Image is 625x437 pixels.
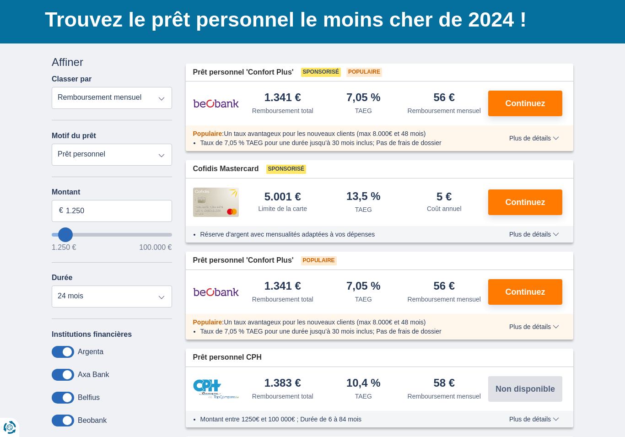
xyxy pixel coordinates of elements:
li: Réserve d'argent avec mensualités adaptées à vos dépenses [200,230,483,239]
div: 1.383 € [264,378,301,390]
button: Plus de détails [502,231,566,238]
button: Plus de détails [502,323,566,330]
span: Prêt personnel CPH [193,352,262,363]
li: Taux de 7,05 % TAEG pour une durée jusqu’à 30 mois inclus; Pas de frais de dossier [200,138,483,147]
div: TAEG [355,295,372,304]
span: Populaire [346,68,382,77]
div: 1.341 € [264,281,301,293]
span: Plus de détails [509,324,559,330]
div: Limite de la carte [258,204,307,213]
span: Un taux avantageux pour les nouveaux clients (max 8.000€ et 48 mois) [224,130,426,137]
label: Belfius [78,394,100,402]
button: Plus de détails [502,135,566,142]
span: Un taux avantageux pour les nouveaux clients (max 8.000€ et 48 mois) [224,318,426,326]
label: Montant [52,188,172,196]
div: 7,05 % [346,281,381,293]
span: Continuez [506,99,545,108]
span: Prêt personnel 'Confort Plus' [193,67,294,78]
div: 5.001 € [264,191,301,202]
button: Continuez [488,91,562,116]
button: Plus de détails [502,415,566,423]
h1: Trouvez le prêt personnel le moins cher de 2024 ! [45,5,573,34]
button: Continuez [488,279,562,305]
span: Continuez [506,288,545,296]
label: Beobank [78,416,107,425]
div: Remboursement mensuel [408,392,481,401]
span: Plus de détails [509,231,559,237]
span: 100.000 € [139,244,172,251]
div: Remboursement total [252,295,313,304]
input: wantToBorrow [52,233,172,237]
label: Durée [52,274,72,282]
div: Coût annuel [427,204,462,213]
img: pret personnel Cofidis CC [193,188,239,217]
div: Remboursement mensuel [408,106,481,115]
li: Taux de 7,05 % TAEG pour une durée jusqu’à 30 mois inclus; Pas de frais de dossier [200,327,483,336]
img: pret personnel CPH Banque [193,379,239,399]
span: Populaire [193,130,222,137]
img: pret personnel Beobank [193,92,239,115]
div: 56 € [433,92,455,104]
div: TAEG [355,392,372,401]
label: Institutions financières [52,330,132,339]
span: Non disponible [496,385,555,393]
div: 13,5 % [346,191,381,203]
div: : [186,318,490,327]
img: pret personnel Beobank [193,281,239,303]
label: Classer par [52,75,92,83]
div: Remboursement total [252,106,313,115]
div: 56 € [433,281,455,293]
button: Continuez [488,189,562,215]
span: Plus de détails [509,416,559,422]
span: Sponsorisé [266,165,306,174]
div: 7,05 % [346,92,381,104]
div: : [186,129,490,138]
label: Axa Bank [78,371,109,379]
span: Populaire [301,256,337,265]
div: TAEG [355,205,372,214]
label: Argenta [78,348,103,356]
span: Prêt personnel 'Confort Plus' [193,255,294,266]
div: 58 € [433,378,455,390]
span: Sponsorisé [301,68,341,77]
div: Remboursement total [252,392,313,401]
span: Continuez [506,198,545,206]
div: TAEG [355,106,372,115]
span: 1.250 € [52,244,76,251]
span: Plus de détails [509,135,559,141]
li: Montant entre 1250€ et 100 000€ ; Durée de 6 à 84 mois [200,415,483,424]
label: Motif du prêt [52,132,96,140]
div: Affiner [52,54,172,70]
div: 5 € [436,191,452,202]
div: Remboursement mensuel [408,295,481,304]
div: 1.341 € [264,92,301,104]
span: Cofidis Mastercard [193,164,259,174]
span: € [59,205,63,216]
div: 10,4 % [346,378,381,390]
span: Populaire [193,318,222,326]
button: Non disponible [488,376,562,402]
